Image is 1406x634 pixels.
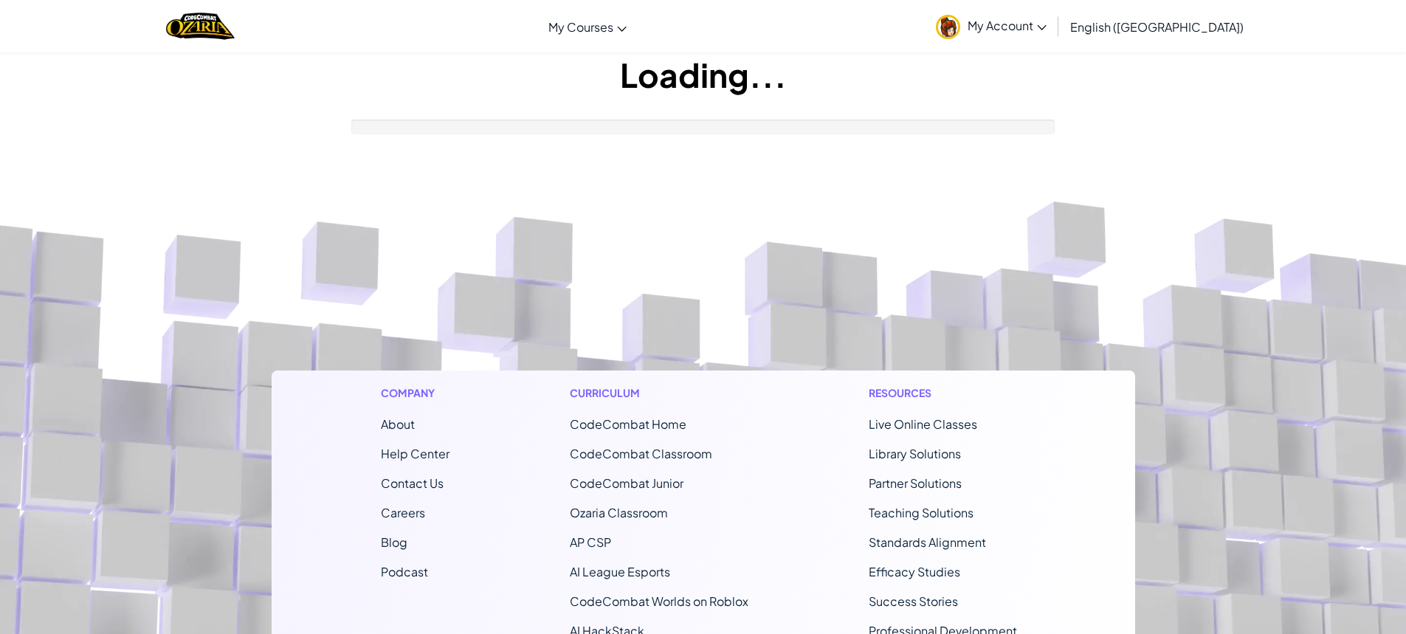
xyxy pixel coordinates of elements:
[968,18,1047,33] span: My Account
[570,446,712,461] a: CodeCombat Classroom
[869,564,960,579] a: Efficacy Studies
[936,15,960,39] img: avatar
[1070,19,1244,35] span: English ([GEOGRAPHIC_DATA])
[570,593,748,609] a: CodeCombat Worlds on Roblox
[1063,7,1251,46] a: English ([GEOGRAPHIC_DATA])
[381,534,407,550] a: Blog
[381,564,428,579] a: Podcast
[381,416,415,432] a: About
[570,475,683,491] a: CodeCombat Junior
[869,534,986,550] a: Standards Alignment
[381,385,449,401] h1: Company
[869,475,962,491] a: Partner Solutions
[928,3,1054,49] a: My Account
[869,416,977,432] a: Live Online Classes
[381,446,449,461] a: Help Center
[570,505,668,520] a: Ozaria Classroom
[869,385,1026,401] h1: Resources
[381,475,444,491] span: Contact Us
[166,11,235,41] img: Home
[570,564,670,579] a: AI League Esports
[570,416,686,432] span: CodeCombat Home
[570,534,611,550] a: AP CSP
[869,505,973,520] a: Teaching Solutions
[166,11,235,41] a: Ozaria by CodeCombat logo
[381,505,425,520] a: Careers
[548,19,613,35] span: My Courses
[869,446,961,461] a: Library Solutions
[570,385,748,401] h1: Curriculum
[869,593,958,609] a: Success Stories
[541,7,634,46] a: My Courses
